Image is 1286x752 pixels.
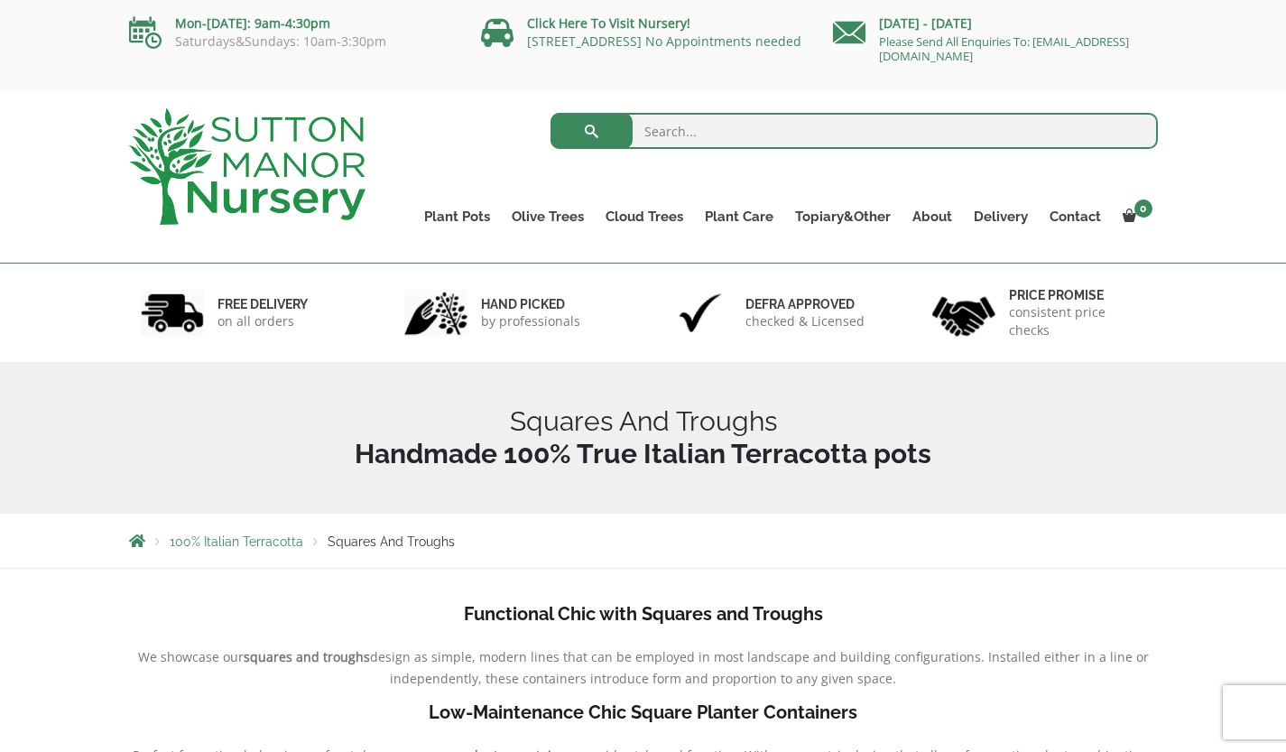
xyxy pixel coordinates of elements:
img: 1.jpg [141,290,204,336]
a: Delivery [963,204,1039,229]
nav: Breadcrumbs [129,534,1158,548]
a: 100% Italian Terracotta [170,534,303,549]
img: 4.jpg [932,285,995,340]
b: Functional Chic with Squares and Troughs [464,603,823,625]
span: We showcase our [138,648,244,665]
a: Please Send All Enquiries To: [EMAIL_ADDRESS][DOMAIN_NAME] [879,33,1129,64]
a: About [902,204,963,229]
a: Plant Care [694,204,784,229]
a: Contact [1039,204,1112,229]
img: 2.jpg [404,290,467,336]
p: by professionals [481,312,580,330]
p: on all orders [217,312,308,330]
b: squares and troughs [244,648,370,665]
a: Olive Trees [501,204,595,229]
span: Squares And Troughs [328,534,455,549]
span: 0 [1134,200,1152,218]
a: Topiary&Other [784,204,902,229]
p: consistent price checks [1009,303,1146,339]
h6: Price promise [1009,287,1146,303]
img: logo [129,108,365,225]
h1: Squares And Troughs [129,405,1158,470]
p: Saturdays&Sundays: 10am-3:30pm [129,34,454,49]
input: Search... [550,113,1158,149]
a: Plant Pots [413,204,501,229]
h6: Defra approved [745,296,865,312]
h6: hand picked [481,296,580,312]
span: design as simple, modern lines that can be employed in most landscape and building configurations... [370,648,1149,687]
b: Low-Maintenance Chic Square Planter Containers [429,701,857,723]
a: Cloud Trees [595,204,694,229]
p: Mon-[DATE]: 9am-4:30pm [129,13,454,34]
a: Click Here To Visit Nursery! [527,14,690,32]
h6: FREE DELIVERY [217,296,308,312]
p: [DATE] - [DATE] [833,13,1158,34]
a: [STREET_ADDRESS] No Appointments needed [527,32,801,50]
p: checked & Licensed [745,312,865,330]
img: 3.jpg [669,290,732,336]
a: 0 [1112,204,1158,229]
